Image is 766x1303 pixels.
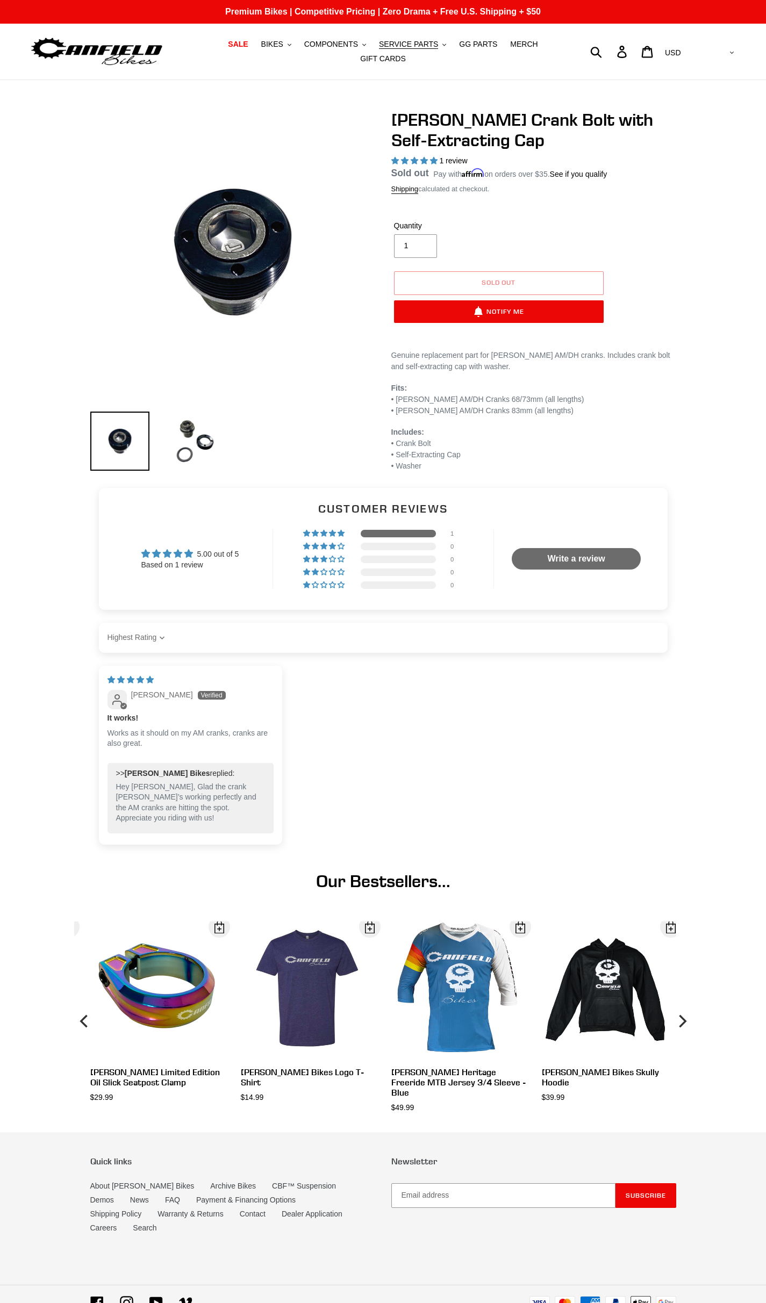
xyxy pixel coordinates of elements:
[512,548,641,570] a: Write a review
[228,40,248,49] span: SALE
[108,728,274,749] p: Works as it should on my AM cranks, cranks are also great.
[210,1182,256,1190] a: Archive Bikes
[391,168,429,178] span: Sold out
[462,168,484,177] span: Affirm
[30,35,164,69] img: Canfield Bikes
[141,560,239,571] div: Based on 1 review
[90,1223,117,1232] a: Careers
[158,1210,223,1218] a: Warranty & Returns
[391,1156,676,1167] p: Newsletter
[304,40,358,49] span: COMPONENTS
[454,37,503,52] a: GG PARTS
[197,550,239,558] span: 5.00 out of 5
[108,675,154,684] span: 5 star review
[282,1210,342,1218] a: Dealer Application
[615,1183,676,1208] button: Subscribe
[374,37,452,52] button: SERVICE PARTS
[433,166,607,180] p: Pay with on orders over $35.
[394,271,604,295] button: Sold out
[90,412,149,471] img: Load image into Gallery viewer, Canfield Crank Bolt with Self-Extracting Cap
[510,40,538,49] span: MERCH
[391,185,419,194] a: Shipping
[391,383,676,416] p: • [PERSON_NAME] AM/DH Cranks 68/73mm (all lengths)
[394,300,604,323] button: Notify Me
[303,530,346,537] div: 100% (1) reviews with 5 star rating
[391,350,676,372] p: Genuine replacement part for [PERSON_NAME] AM/DH cranks. Includes crank bolt and self-extracting ...
[240,1210,266,1218] a: Contact
[74,922,96,1121] button: Previous
[379,40,438,49] span: SERVICE PARTS
[459,40,497,49] span: GG PARTS
[394,220,496,232] label: Quantity
[355,52,411,66] a: GIFT CARDS
[223,37,253,52] a: SALE
[116,768,265,779] div: >> replied:
[90,1210,142,1218] a: Shipping Policy
[90,871,676,891] h1: Our Bestsellers...
[550,170,607,178] a: See if you qualify - Learn more about Affirm Financing (opens in modal)
[90,1196,114,1204] a: Demos
[391,384,407,392] strong: Fits:
[391,1183,615,1208] input: Email address
[450,530,463,537] div: 1
[261,40,283,49] span: BIKES
[391,428,424,436] strong: Includes:
[90,1156,375,1167] p: Quick links
[299,37,371,52] button: COMPONENTS
[391,406,574,415] span: • [PERSON_NAME] AM/DH Cranks 83mm (all lengths)
[256,37,297,52] button: BIKES
[596,40,624,63] input: Search
[141,548,239,560] div: Average rating is 5.00 stars
[196,1196,296,1204] a: Payment & Financing Options
[108,627,168,649] select: Sort dropdown
[439,156,467,165] span: 1 review
[108,501,659,516] h2: Customer Reviews
[116,782,265,824] p: Hey [PERSON_NAME], Glad the crank [PERSON_NAME]’s working perfectly and the AM cranks are hitting...
[166,412,225,471] img: Load image into Gallery viewer, Canfield Crank Bolt with Self-Extracting Cap
[272,1182,336,1190] a: CBF™ Suspension
[130,1196,149,1204] a: News
[131,690,193,699] span: [PERSON_NAME]
[90,1182,195,1190] a: About [PERSON_NAME] Bikes
[391,156,440,165] span: 5.00 stars
[165,1196,180,1204] a: FAQ
[108,713,274,724] b: It works!
[671,922,692,1121] button: Next
[133,1223,156,1232] a: Search
[391,428,461,470] span: • Crank Bolt • Self-Extracting Cap • Washer
[626,1191,666,1199] span: Subscribe
[391,184,676,195] div: calculated at checkout.
[482,278,516,286] span: Sold out
[90,922,225,1103] a: [PERSON_NAME] Limited Edition Oil Slick Seatpost Clamp $29.99 Open Dialog Canfield Limited Editio...
[125,769,210,778] b: [PERSON_NAME] Bikes
[505,37,543,52] a: MERCH
[391,110,676,151] h1: [PERSON_NAME] Crank Bolt with Self-Extracting Cap
[360,54,406,63] span: GIFT CARDS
